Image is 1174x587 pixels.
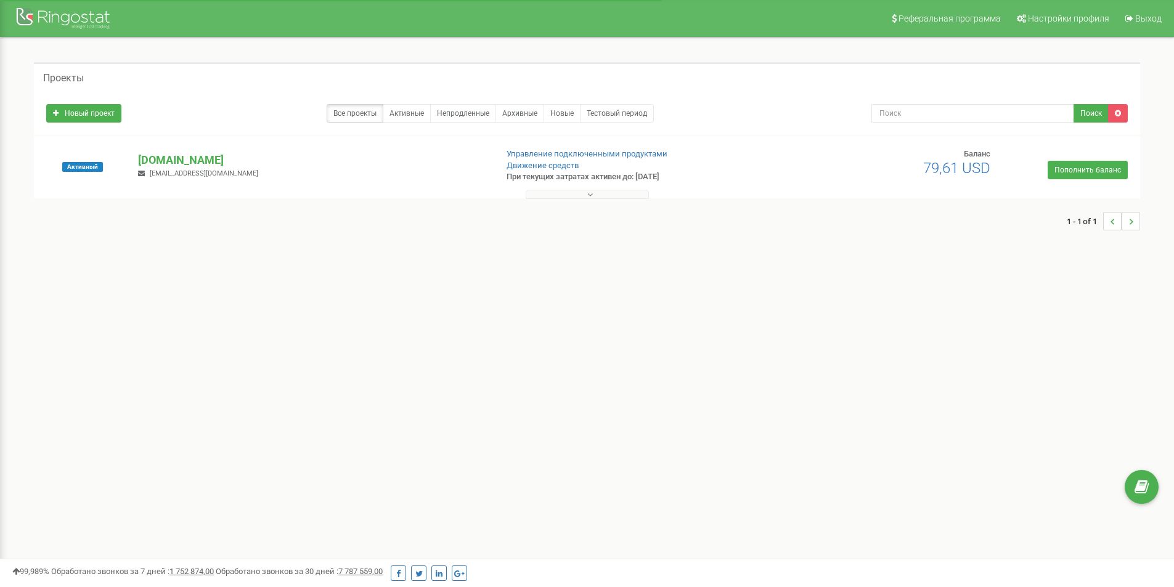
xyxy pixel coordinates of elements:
a: Тестовый период [580,104,654,123]
a: Активные [383,104,431,123]
span: Обработано звонков за 7 дней : [51,567,214,576]
span: 1 - 1 of 1 [1067,212,1103,230]
a: Все проекты [327,104,383,123]
span: Обработано звонков за 30 дней : [216,567,383,576]
nav: ... [1067,200,1140,243]
span: 99,989% [12,567,49,576]
a: Движение средств [507,161,579,170]
span: Настройки профиля [1028,14,1109,23]
a: Новые [544,104,581,123]
u: 1 752 874,00 [169,567,214,576]
span: Реферальная программа [899,14,1001,23]
u: 7 787 559,00 [338,567,383,576]
a: Архивные [495,104,544,123]
a: Управление подключенными продуктами [507,149,667,158]
h5: Проекты [43,73,84,84]
span: Баланс [964,149,990,158]
p: При текущих затратах активен до: [DATE] [507,171,763,183]
span: Активный [62,162,103,172]
a: Новый проект [46,104,121,123]
span: 79,61 USD [923,160,990,177]
span: [EMAIL_ADDRESS][DOMAIN_NAME] [150,169,258,177]
input: Поиск [871,104,1074,123]
a: Непродленные [430,104,496,123]
span: Выход [1135,14,1162,23]
a: Пополнить баланс [1048,161,1128,179]
p: [DOMAIN_NAME] [138,152,486,168]
button: Поиск [1074,104,1109,123]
